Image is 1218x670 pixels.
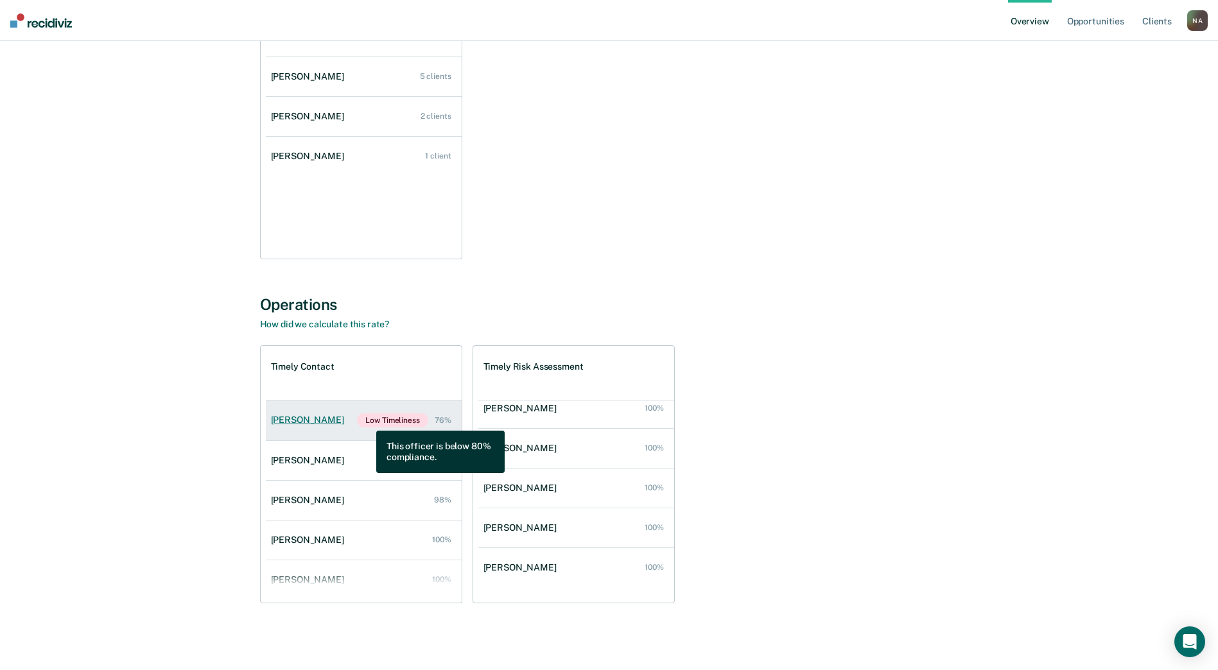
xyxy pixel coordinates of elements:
a: [PERSON_NAME] 1 client [266,138,462,175]
div: [PERSON_NAME] [271,455,349,466]
div: [PERSON_NAME] [483,522,562,533]
div: [PERSON_NAME] [483,562,562,573]
img: Recidiviz [10,13,72,28]
div: 100% [645,404,664,413]
div: [PERSON_NAME] [271,495,349,506]
a: [PERSON_NAME] 100% [266,562,462,598]
a: [PERSON_NAME] 2 clients [266,98,462,135]
div: 100% [645,523,664,532]
a: [PERSON_NAME] 5 clients [266,58,462,95]
div: 5 clients [420,72,451,81]
div: 76% [435,416,451,425]
div: 100% [432,575,451,584]
div: Open Intercom Messenger [1174,626,1205,657]
div: [PERSON_NAME] [271,415,349,425]
div: [PERSON_NAME] [271,535,349,545]
a: [PERSON_NAME] 98% [266,482,462,519]
button: NA [1187,10,1208,31]
a: [PERSON_NAME] 100% [478,390,674,427]
div: [PERSON_NAME] [483,483,562,494]
div: 2 clients [421,112,451,121]
div: [PERSON_NAME] [271,111,349,122]
div: N A [1187,10,1208,31]
h1: Timely Contact [271,361,335,372]
a: How did we calculate this rate? [260,319,390,329]
a: [PERSON_NAME] 100% [478,430,674,467]
div: [PERSON_NAME] [483,443,562,454]
div: [PERSON_NAME] [483,403,562,414]
span: Low Timeliness [357,413,428,427]
a: [PERSON_NAME] 100% [478,510,674,546]
a: [PERSON_NAME] 100% [478,470,674,506]
a: [PERSON_NAME] 100% [478,549,674,586]
div: [PERSON_NAME] [271,71,349,82]
div: [PERSON_NAME] [271,574,349,585]
div: 1 client [425,151,451,160]
div: Operations [260,295,959,314]
a: [PERSON_NAME] 100% [266,522,462,558]
div: 84% [434,456,451,465]
div: [PERSON_NAME] [271,151,349,162]
h1: Timely Risk Assessment [483,361,584,372]
div: 100% [645,563,664,572]
div: 98% [434,495,451,504]
a: [PERSON_NAME] 84% [266,442,462,479]
a: [PERSON_NAME]Low Timeliness 76% [266,400,462,440]
div: 100% [432,535,451,544]
div: 100% [645,483,664,492]
div: 100% [645,443,664,452]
